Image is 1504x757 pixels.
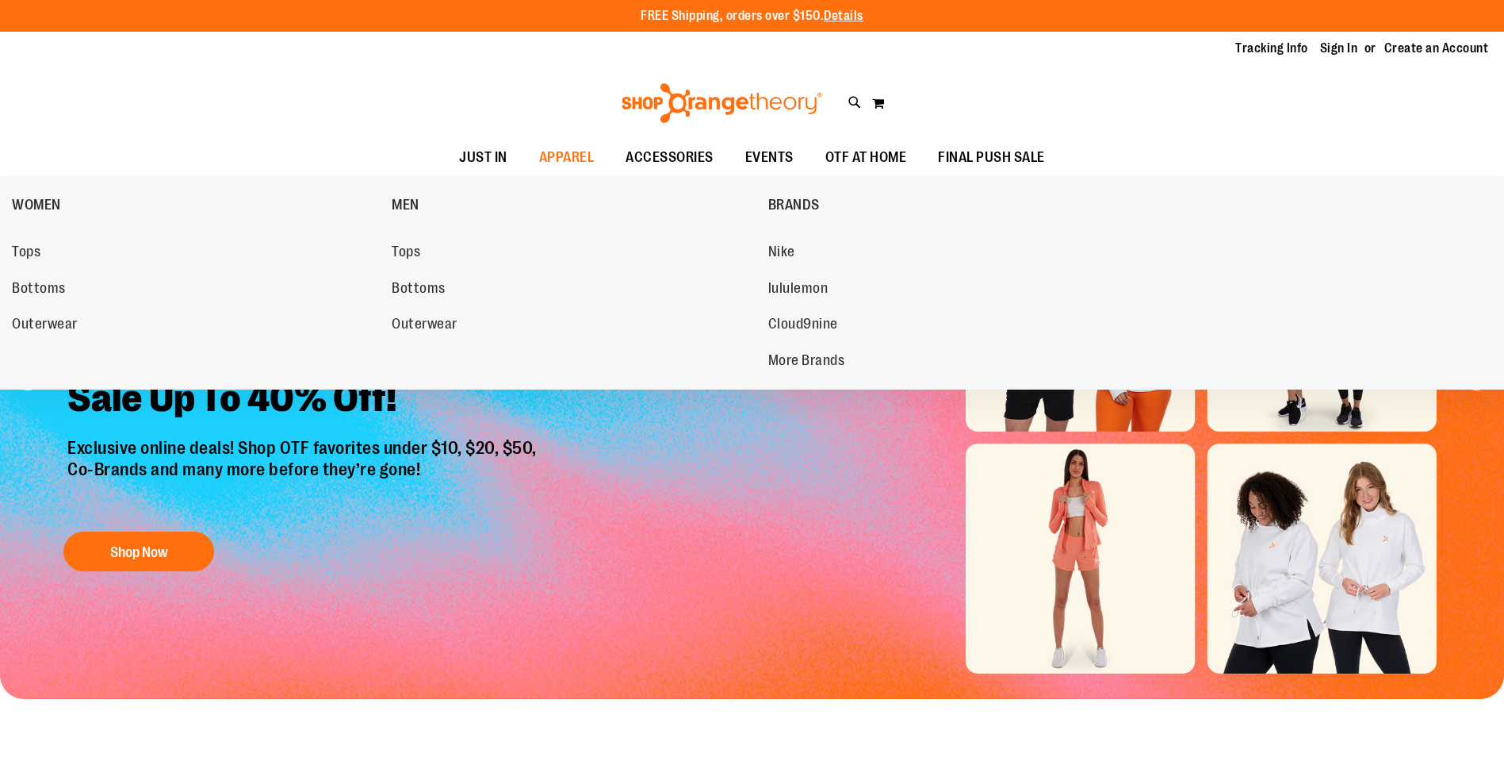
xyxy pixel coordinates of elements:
a: BRANDS [768,184,1140,225]
p: FREE Shipping, orders over $150. [641,7,863,25]
span: WOMEN [12,197,61,217]
span: Outerwear [392,316,457,336]
span: BRANDS [768,197,820,217]
span: More Brands [768,352,845,372]
a: MEN [392,184,760,225]
span: MEN [392,197,419,217]
a: EVENTS [729,140,809,176]
a: ACCESSORIES [610,140,729,176]
span: Bottoms [12,280,66,300]
a: Sign In [1320,40,1358,57]
span: EVENTS [745,140,794,175]
a: APPAREL [523,140,610,176]
a: Create an Account [1384,40,1489,57]
span: Nike [768,244,795,263]
a: Tops [392,238,752,267]
a: Bottoms [392,275,752,303]
button: Shop Now [63,532,214,571]
a: Outerwear [392,310,752,339]
a: Details [824,9,863,23]
span: APPAREL [539,140,595,175]
img: Shop Orangetheory [619,83,825,123]
span: Tops [12,244,40,263]
span: Outerwear [12,316,78,336]
a: FINAL PUSH SALE [922,140,1061,176]
span: Tops [392,244,420,263]
a: OTF AT HOME [809,140,923,176]
span: Cloud9nine [768,316,838,336]
span: JUST IN [459,140,507,175]
a: Final Chance To Save -Sale Up To 40% Off! Exclusive online deals! Shop OTF favorites under $10, $... [55,315,553,579]
a: Tracking Info [1235,40,1308,57]
a: JUST IN [443,140,523,176]
span: FINAL PUSH SALE [938,140,1045,175]
span: Bottoms [392,280,446,300]
span: lululemon [768,280,829,300]
a: WOMEN [12,184,384,225]
p: Exclusive online deals! Shop OTF favorites under $10, $20, $50, Co-Brands and many more before th... [55,438,553,516]
span: ACCESSORIES [626,140,714,175]
span: OTF AT HOME [825,140,907,175]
